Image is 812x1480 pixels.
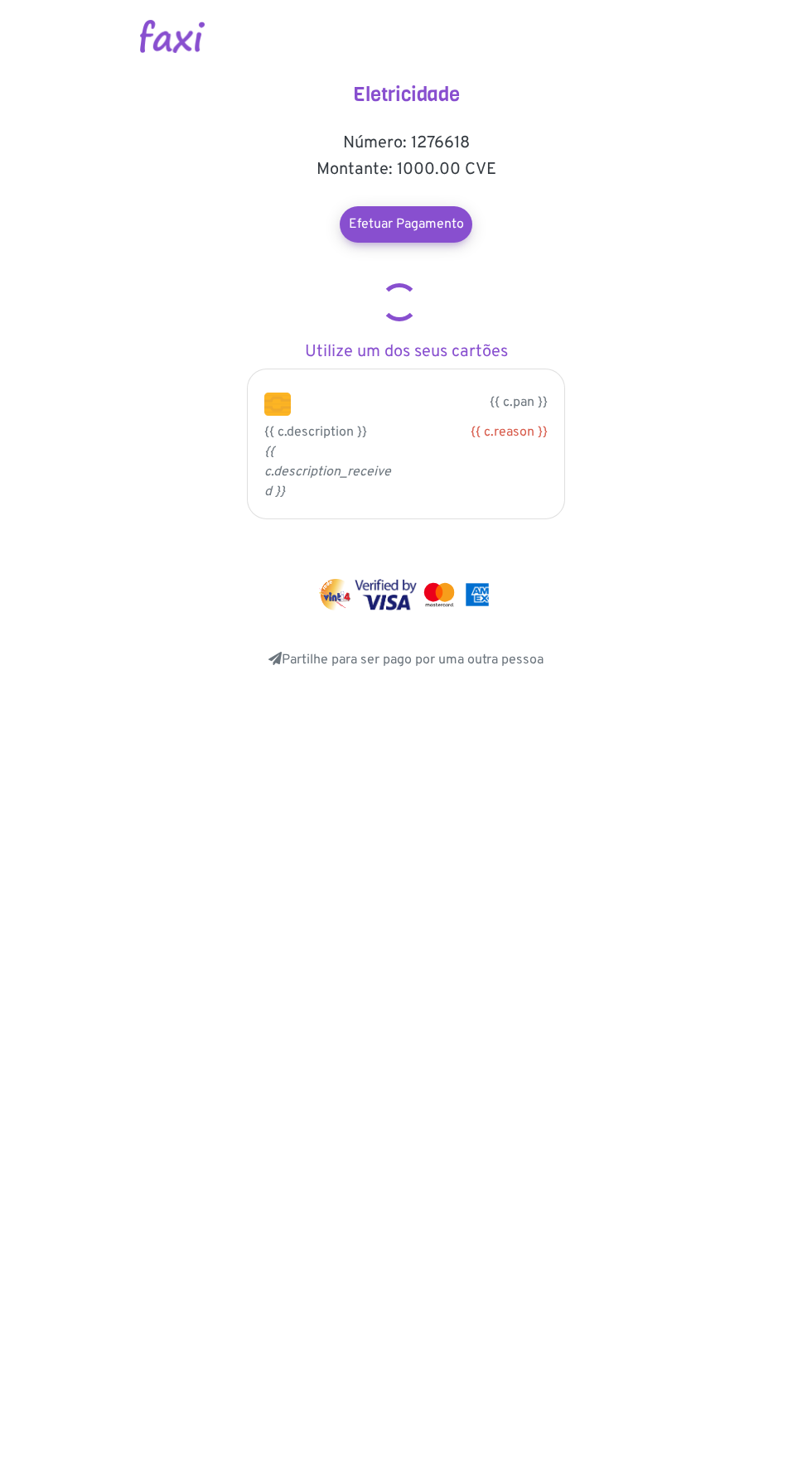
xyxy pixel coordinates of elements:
h5: Número: 1276618 [240,133,572,153]
h4: Eletricidade [240,83,572,107]
img: chip.png [264,393,291,416]
p: {{ c.pan }} [316,393,548,412]
a: Partilhe para ser pago por uma outra pessoa [268,652,544,668]
div: {{ c.reason }} [418,422,548,442]
h5: Montante: 1000.00 CVE [240,160,572,180]
img: vinti4 [319,579,352,610]
img: mastercard [462,579,493,610]
span: {{ c.description }} [264,424,367,441]
img: visa [355,579,417,610]
img: mastercard [420,579,458,610]
i: {{ c.description_received }} [264,444,391,500]
a: Efetuar Pagamento [340,206,472,243]
h5: Utilize um dos seus cartões [240,342,572,362]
